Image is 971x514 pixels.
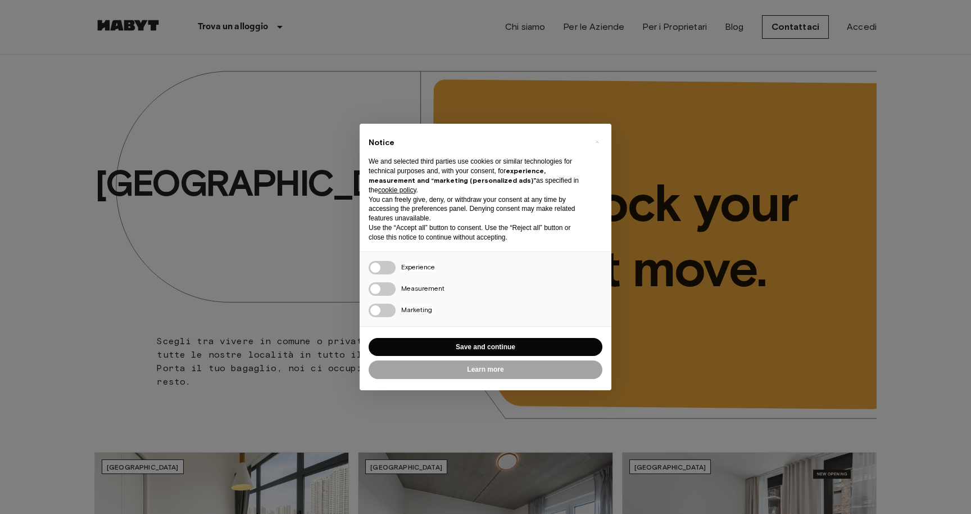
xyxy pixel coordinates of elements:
span: × [595,135,599,148]
span: Experience [401,263,435,271]
a: cookie policy [378,186,416,194]
button: Save and continue [369,338,602,357]
h2: Notice [369,137,584,148]
button: Close this notice [588,133,606,151]
span: Measurement [401,284,444,292]
p: We and selected third parties use cookies or similar technologies for technical purposes and, wit... [369,157,584,195]
p: You can freely give, deny, or withdraw your consent at any time by accessing the preferences pane... [369,195,584,223]
span: Marketing [401,305,432,314]
strong: experience, measurement and “marketing (personalized ads)” [369,166,546,184]
p: Use the “Accept all” button to consent. Use the “Reject all” button or close this notice to conti... [369,223,584,242]
button: Learn more [369,360,602,379]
